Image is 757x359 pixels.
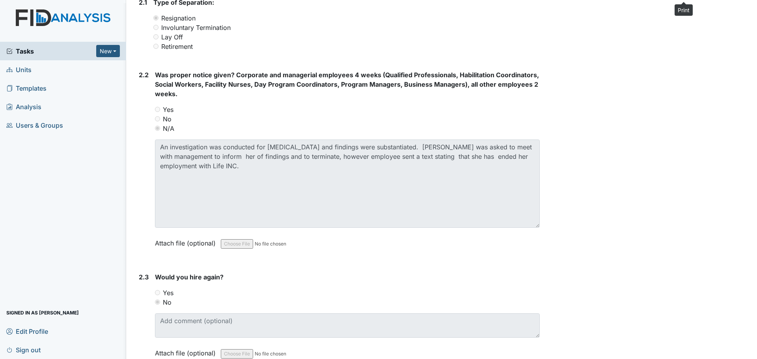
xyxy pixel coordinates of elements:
button: New [96,45,120,57]
textarea: An investigation was conducted for [MEDICAL_DATA] and findings were substantiated. [PERSON_NAME] ... [155,140,540,228]
input: Yes [155,290,160,295]
span: Units [6,63,32,76]
label: Attach file (optional) [155,344,219,358]
label: 2.2 [139,70,149,80]
span: Signed in as [PERSON_NAME] [6,307,79,319]
label: Attach file (optional) [155,234,219,248]
span: Would you hire again? [155,273,224,281]
input: Resignation [153,15,158,20]
label: Involuntary Termination [161,23,231,32]
span: Users & Groups [6,119,63,131]
input: Yes [155,107,160,112]
a: Tasks [6,47,96,56]
input: Lay Off [153,34,158,39]
span: Templates [6,82,47,94]
span: Sign out [6,344,41,356]
span: Edit Profile [6,325,48,337]
input: N/A [155,126,160,131]
input: No [155,116,160,121]
input: Retirement [153,44,158,49]
label: Yes [163,105,173,114]
span: Was proper notice given? Corporate and managerial employees 4 weeks (Qualified Professionals, Hab... [155,71,539,98]
label: No [163,114,172,124]
label: Yes [163,288,173,298]
input: No [155,299,160,305]
label: Lay Off [161,32,183,42]
div: Print [675,4,693,16]
label: Resignation [161,13,196,23]
label: No [163,298,172,307]
label: 2.3 [139,272,149,282]
label: N/A [163,124,174,133]
input: Involuntary Termination [153,25,158,30]
span: Analysis [6,100,41,113]
label: Retirement [161,42,193,51]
